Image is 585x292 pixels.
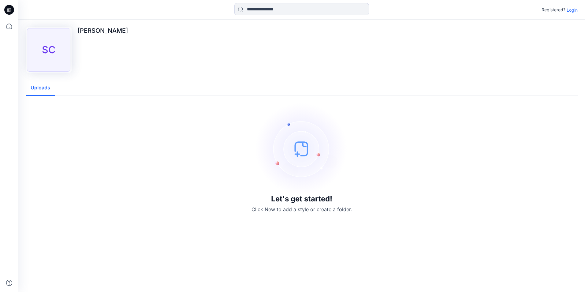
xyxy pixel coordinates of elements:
p: [PERSON_NAME] [78,27,128,34]
img: empty-state-image.svg [256,103,348,195]
p: Click New to add a style or create a folder. [252,206,352,213]
div: SC [27,28,70,72]
button: Uploads [26,80,55,96]
p: Login [567,7,578,13]
p: Registered? [542,6,565,13]
h3: Let's get started! [271,195,332,203]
